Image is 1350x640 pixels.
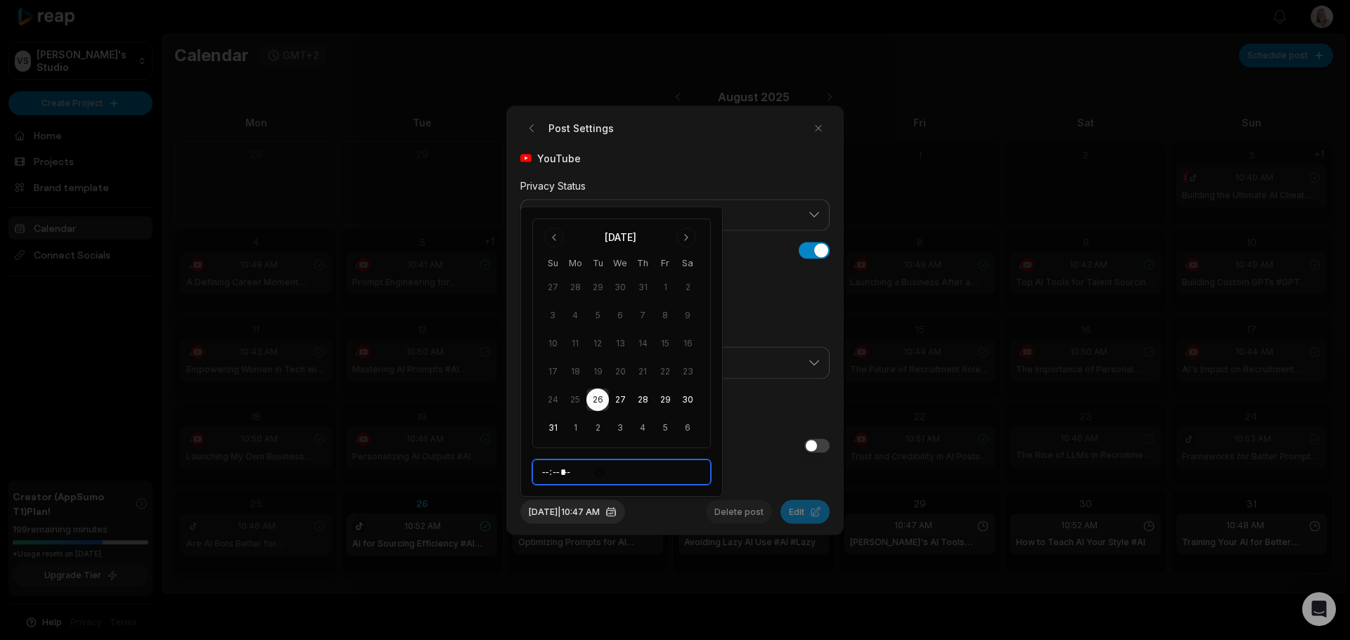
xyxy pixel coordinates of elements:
[631,388,654,411] button: 28
[520,117,614,139] h2: Post Settings
[654,417,676,439] button: 5
[609,256,631,270] th: Wednesday
[631,417,654,439] button: 4
[631,256,654,270] th: Thursday
[676,256,699,270] th: Saturday
[564,256,586,270] th: Monday
[537,150,581,165] span: YouTube
[520,199,830,231] button: Public
[520,499,625,523] button: [DATE]|10:47 AM
[780,499,830,523] button: Edit
[586,388,609,411] button: 26
[541,256,564,270] th: Sunday
[564,417,586,439] button: 1
[605,230,636,244] div: [DATE]
[676,228,696,247] button: Go to next month
[586,256,609,270] th: Tuesday
[609,388,631,411] button: 27
[520,179,586,191] label: Privacy Status
[541,417,564,439] button: 31
[676,417,699,439] button: 6
[654,388,676,411] button: 29
[654,256,676,270] th: Friday
[544,228,564,247] button: Go to previous month
[586,417,609,439] button: 2
[609,417,631,439] button: 3
[676,388,699,411] button: 30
